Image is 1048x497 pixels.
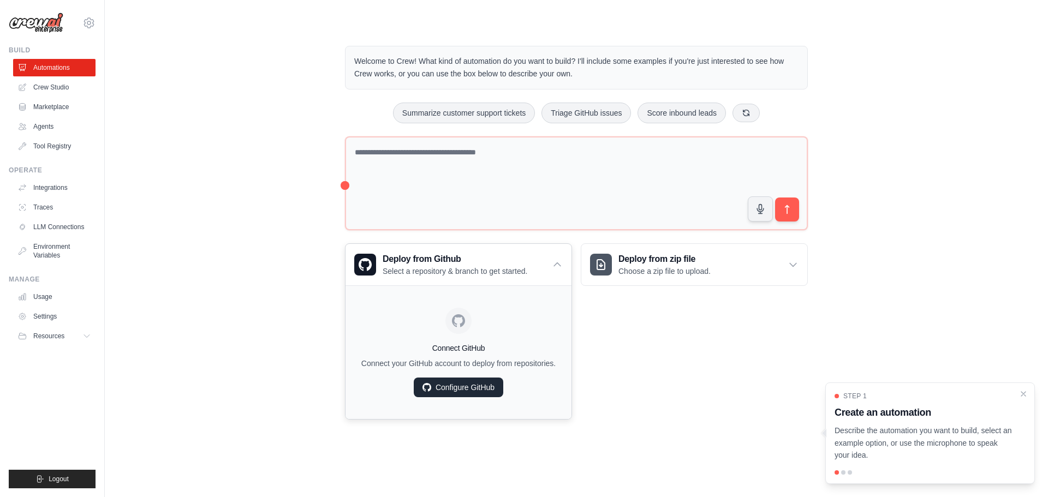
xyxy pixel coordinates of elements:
[383,253,527,266] h3: Deploy from Github
[13,137,96,155] a: Tool Registry
[13,118,96,135] a: Agents
[618,266,711,277] p: Choose a zip file to upload.
[541,103,631,123] button: Triage GitHub issues
[9,275,96,284] div: Manage
[354,358,563,369] p: Connect your GitHub account to deploy from repositories.
[49,475,69,483] span: Logout
[383,266,527,277] p: Select a repository & branch to get started.
[13,98,96,116] a: Marketplace
[13,59,96,76] a: Automations
[835,405,1013,420] h3: Create an automation
[9,46,96,55] div: Build
[835,424,1013,462] p: Describe the automation you want to build, select an example option, or use the microphone to spe...
[414,378,503,397] a: Configure GitHub
[13,288,96,306] a: Usage
[13,79,96,96] a: Crew Studio
[13,308,96,325] a: Settings
[13,327,96,345] button: Resources
[13,238,96,264] a: Environment Variables
[638,103,726,123] button: Score inbound leads
[354,343,563,354] h4: Connect GitHub
[354,55,799,80] p: Welcome to Crew! What kind of automation do you want to build? I'll include some examples if you'...
[13,179,96,196] a: Integrations
[9,13,63,33] img: Logo
[1019,390,1028,398] button: Close walkthrough
[13,199,96,216] a: Traces
[393,103,535,123] button: Summarize customer support tickets
[9,470,96,488] button: Logout
[993,445,1048,497] iframe: Chat Widget
[843,392,867,400] span: Step 1
[33,332,64,340] span: Resources
[9,166,96,175] div: Operate
[993,445,1048,497] div: Widget de chat
[13,218,96,236] a: LLM Connections
[618,253,711,266] h3: Deploy from zip file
